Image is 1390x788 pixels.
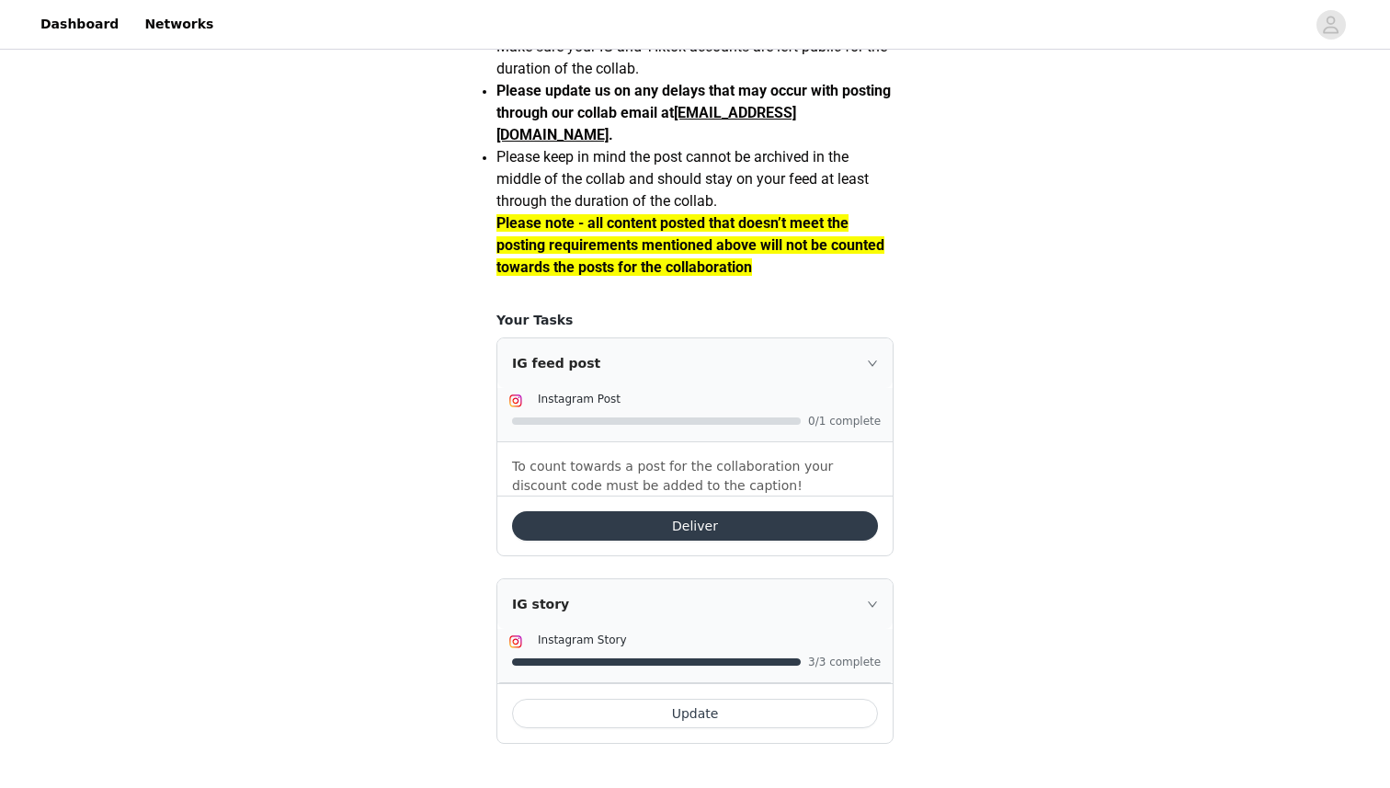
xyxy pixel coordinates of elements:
div: icon: rightIG story [497,579,893,629]
p: To count towards a post for the collaboration your discount code must be added to the caption! [512,457,878,496]
div: icon: rightIG feed post [497,338,893,388]
i: icon: right [867,358,878,369]
button: Update [512,699,878,728]
img: Instagram Icon [508,634,523,649]
span: Instagram Story [538,634,627,646]
strong: Please update us on any delays that may occur with posting through our collab email at . [496,82,891,143]
span: 0/1 complete [808,416,882,427]
div: avatar [1322,10,1339,40]
span: Please note - all content posted that doesn’t meet the posting requirements mentioned above will ... [496,214,884,276]
span: [EMAIL_ADDRESS][DOMAIN_NAME] [496,104,796,143]
img: Instagram Icon [508,394,523,408]
a: Dashboard [29,4,130,45]
span: Make sure your IG and TIktok accounts are left public for the duration of the collab. [496,38,887,77]
button: Deliver [512,511,878,541]
span: 3/3 complete [808,657,882,668]
i: icon: right [867,599,878,610]
span: Instagram Post [538,393,621,405]
a: Networks [133,4,224,45]
h4: Your Tasks [496,311,894,330]
span: Please keep in mind the post cannot be archived in the middle of the collab and should stay on yo... [496,148,869,210]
